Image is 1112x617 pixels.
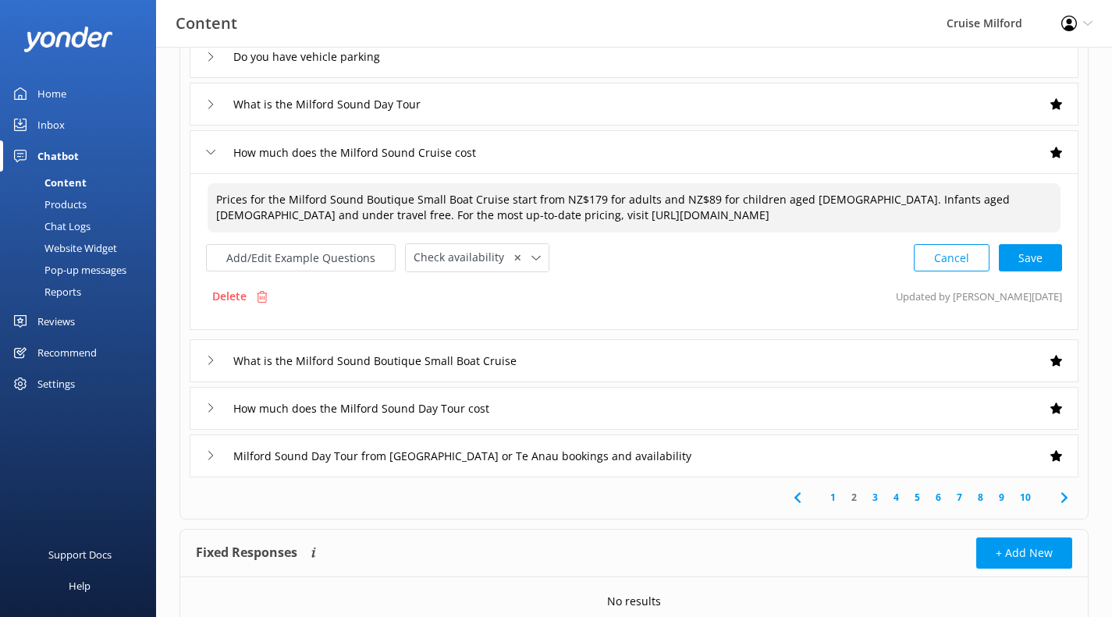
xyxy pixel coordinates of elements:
p: No results [607,593,661,610]
a: Reports [9,281,156,303]
div: Help [69,570,91,601]
a: Pop-up messages [9,259,156,281]
div: Support Docs [48,539,112,570]
button: + Add New [976,537,1072,569]
div: Inbox [37,109,65,140]
div: Settings [37,368,75,399]
div: Home [37,78,66,109]
button: Save [999,244,1062,271]
div: Reviews [37,306,75,337]
a: 4 [886,490,907,505]
p: Updated by [PERSON_NAME] [DATE] [896,282,1062,311]
a: 5 [907,490,928,505]
a: 1 [822,490,844,505]
a: 10 [1012,490,1039,505]
button: Cancel [914,244,989,271]
div: Reports [9,281,81,303]
a: Products [9,193,156,215]
img: yonder-white-logo.png [23,27,113,52]
span: ✕ [513,250,521,265]
textarea: Prices for the Milford Sound Boutique Small Boat Cruise start from NZ$179 for adults and NZ$89 fo... [208,183,1060,232]
button: Add/Edit Example Questions [206,244,396,271]
div: Pop-up messages [9,259,126,281]
p: Delete [212,288,247,305]
a: 2 [844,490,865,505]
div: Products [9,193,87,215]
a: Chat Logs [9,215,156,237]
div: Website Widget [9,237,117,259]
div: Chatbot [37,140,79,172]
a: 6 [928,490,949,505]
a: 3 [865,490,886,505]
a: Content [9,172,156,193]
div: Content [9,172,87,193]
a: Website Widget [9,237,156,259]
a: 7 [949,490,970,505]
a: 9 [991,490,1012,505]
a: 8 [970,490,991,505]
div: Recommend [37,337,97,368]
h3: Content [176,11,237,36]
h4: Fixed Responses [196,537,297,569]
div: Chat Logs [9,215,91,237]
span: Check availability [414,249,513,266]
